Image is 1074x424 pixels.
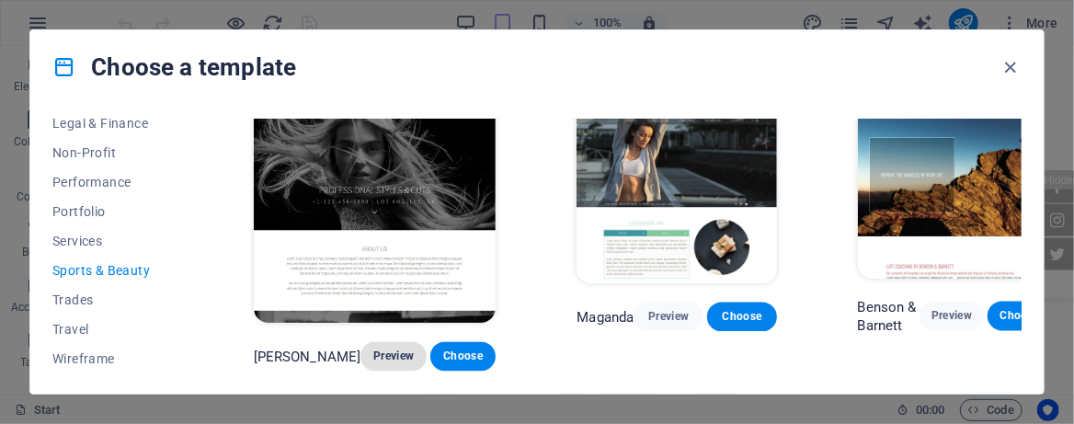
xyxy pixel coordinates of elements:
[52,204,173,219] span: Portfolio
[52,52,296,82] h4: Choose a template
[52,226,173,256] button: Services
[430,342,497,372] button: Choose
[52,315,173,344] button: Travel
[360,342,426,372] button: Preview
[634,303,703,332] button: Preview
[722,310,762,325] span: Choose
[577,308,634,327] p: Maganda
[52,292,173,307] span: Trades
[988,302,1052,331] button: Choose
[52,285,173,315] button: Trades
[52,197,173,226] button: Portfolio
[934,309,969,324] span: Preview
[52,322,173,337] span: Travel
[52,145,173,160] span: Non-Profit
[254,348,361,366] p: [PERSON_NAME]
[52,116,173,131] span: Legal & Finance
[52,263,173,278] span: Sports & Beauty
[375,350,411,364] span: Preview
[858,99,1052,279] img: Benson & Barnett
[52,138,173,167] button: Non-Profit
[648,310,689,325] span: Preview
[920,302,984,331] button: Preview
[52,351,173,366] span: Wireframe
[858,298,920,335] p: Benson & Barnett
[52,344,173,373] button: Wireframe
[254,99,497,323] img: Williams
[52,109,173,138] button: Legal & Finance
[52,167,173,197] button: Performance
[52,256,173,285] button: Sports & Beauty
[1002,309,1037,324] span: Choose
[445,350,482,364] span: Choose
[52,175,173,189] span: Performance
[707,303,777,332] button: Choose
[577,99,776,283] img: Maganda
[52,234,173,248] span: Services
